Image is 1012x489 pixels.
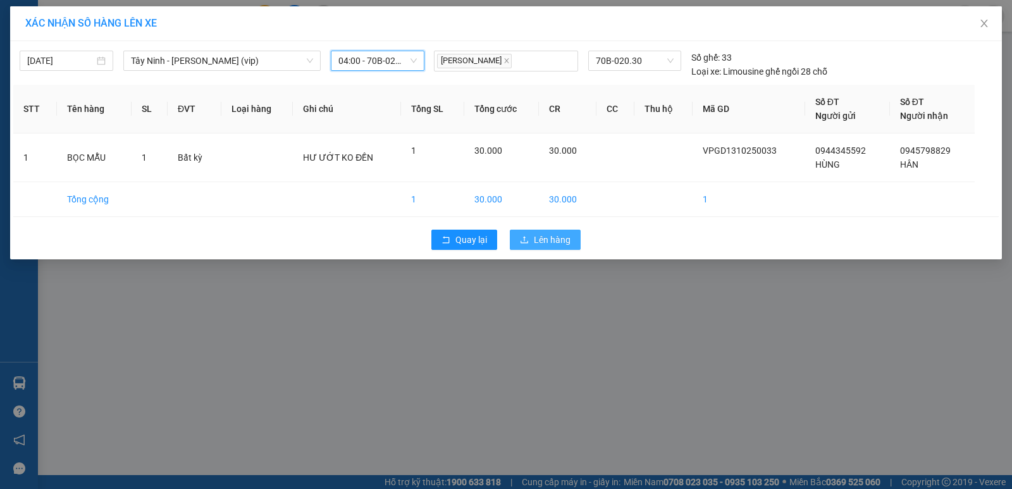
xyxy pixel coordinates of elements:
span: Số ĐT [815,97,839,107]
span: Loại xe: [691,65,721,78]
span: 30.000 [474,145,502,156]
span: rollback [441,235,450,245]
div: 33 [691,51,732,65]
th: STT [13,85,57,133]
span: down [306,57,314,65]
span: Quay lại [455,233,487,247]
span: 30.000 [549,145,577,156]
div: Limousine ghế ngồi 28 chỗ [691,65,827,78]
span: HÙNG [815,159,840,170]
th: Ghi chú [293,85,401,133]
th: Thu hộ [634,85,693,133]
span: Lên hàng [534,233,571,247]
td: Bất kỳ [168,133,221,182]
span: VPGD1310250033 [703,145,777,156]
span: 70B-020.30 [596,51,674,70]
th: Loại hàng [221,85,293,133]
span: XÁC NHẬN SỐ HÀNG LÊN XE [25,17,157,29]
td: 30.000 [464,182,539,217]
button: Close [966,6,1002,42]
span: HƯ ƯỚT KO ĐỀN [303,152,373,163]
td: BỌC MẪU [57,133,131,182]
span: 04:00 - 70B-020.30 [338,51,417,70]
span: close [979,18,989,28]
span: close [503,58,510,64]
span: upload [520,235,529,245]
td: 30.000 [539,182,596,217]
span: Số ghế: [691,51,720,65]
th: SL [132,85,168,133]
th: Tổng cước [464,85,539,133]
td: Tổng cộng [57,182,131,217]
button: uploadLên hàng [510,230,581,250]
span: 0944345592 [815,145,866,156]
th: ĐVT [168,85,221,133]
span: 0945798829 [900,145,951,156]
span: Người nhận [900,111,948,121]
th: Tổng SL [401,85,464,133]
th: CC [596,85,634,133]
span: 1 [411,145,416,156]
span: Người gửi [815,111,856,121]
span: Tây Ninh - Hồ Chí Minh (vip) [131,51,313,70]
span: [PERSON_NAME] [437,54,512,68]
span: 1 [142,152,147,163]
th: Tên hàng [57,85,131,133]
span: Số ĐT [900,97,924,107]
td: 1 [693,182,805,217]
td: 1 [401,182,464,217]
button: rollbackQuay lại [431,230,497,250]
td: 1 [13,133,57,182]
span: HÂN [900,159,918,170]
th: Mã GD [693,85,805,133]
th: CR [539,85,596,133]
input: 14/10/2025 [27,54,94,68]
